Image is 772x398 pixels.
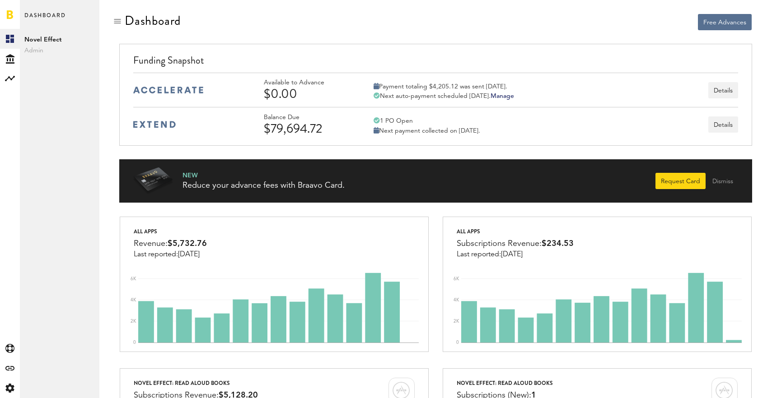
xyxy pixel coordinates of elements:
img: extend-medium-blue-logo.svg [133,121,176,128]
div: Next auto-payment scheduled [DATE]. [374,92,514,100]
div: Funding Snapshot [133,53,738,73]
text: 4K [131,298,136,302]
span: $234.53 [542,240,574,248]
text: 0 [133,340,136,345]
div: $79,694.72 [264,121,350,136]
text: 0 [456,340,459,345]
text: 6K [454,277,459,281]
div: Last reported: [457,250,574,259]
div: Novel Effect: Read Aloud Books [134,378,258,389]
span: $5,732.76 [168,240,207,248]
div: Subscriptions Revenue: [457,237,574,250]
span: [DATE] [501,251,523,258]
div: Novel Effect: Read Aloud Books [457,378,553,389]
span: Novel Effect [24,34,95,45]
img: Braavo Card [133,167,173,194]
div: All apps [457,226,574,237]
div: Dashboard [125,14,181,28]
text: 6K [131,277,136,281]
a: Manage [491,93,514,99]
div: Available to Advance [264,79,350,87]
div: Next payment collected on [DATE]. [374,127,480,135]
button: Free Advances [698,14,752,30]
text: 2K [131,319,136,324]
div: Last reported: [134,250,207,259]
span: Admin [24,45,95,56]
span: Dashboard [24,10,66,29]
button: Dismiss [707,173,739,189]
div: NEW [182,171,345,180]
div: $0.00 [264,87,350,101]
button: Details [708,82,738,98]
div: Balance Due [264,114,350,121]
span: [DATE] [178,251,200,258]
div: 1 PO Open [374,117,480,125]
div: Reduce your advance fees with Braavo Card. [182,180,345,191]
div: All apps [134,226,207,237]
button: Details [708,116,738,133]
button: Request Card [655,173,706,189]
div: Payment totaling $4,205.12 was sent [DATE]. [374,83,514,91]
div: Revenue: [134,237,207,250]
img: accelerate-medium-blue-logo.svg [133,87,203,93]
text: 2K [454,319,459,324]
iframe: Opens a widget where you can find more information [702,371,763,393]
text: 4K [454,298,459,302]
